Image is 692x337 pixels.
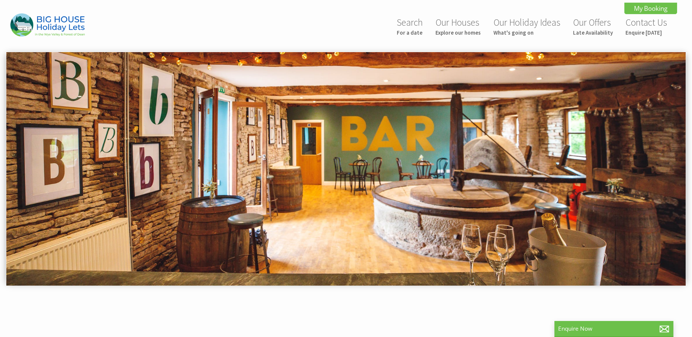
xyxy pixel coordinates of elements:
small: Enquire [DATE] [625,29,667,36]
a: Contact UsEnquire [DATE] [625,16,667,36]
small: Explore our homes [435,29,481,36]
small: What's going on [493,29,560,36]
small: For a date [397,29,423,36]
a: Our OffersLate Availability [573,16,613,36]
a: Our HousesExplore our homes [435,16,481,36]
small: Late Availability [573,29,613,36]
img: Big House Holiday Lets [10,13,85,36]
a: SearchFor a date [397,16,423,36]
a: My Booking [624,3,677,14]
a: Our Holiday IdeasWhat's going on [493,16,560,36]
p: Enquire Now [558,325,670,333]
